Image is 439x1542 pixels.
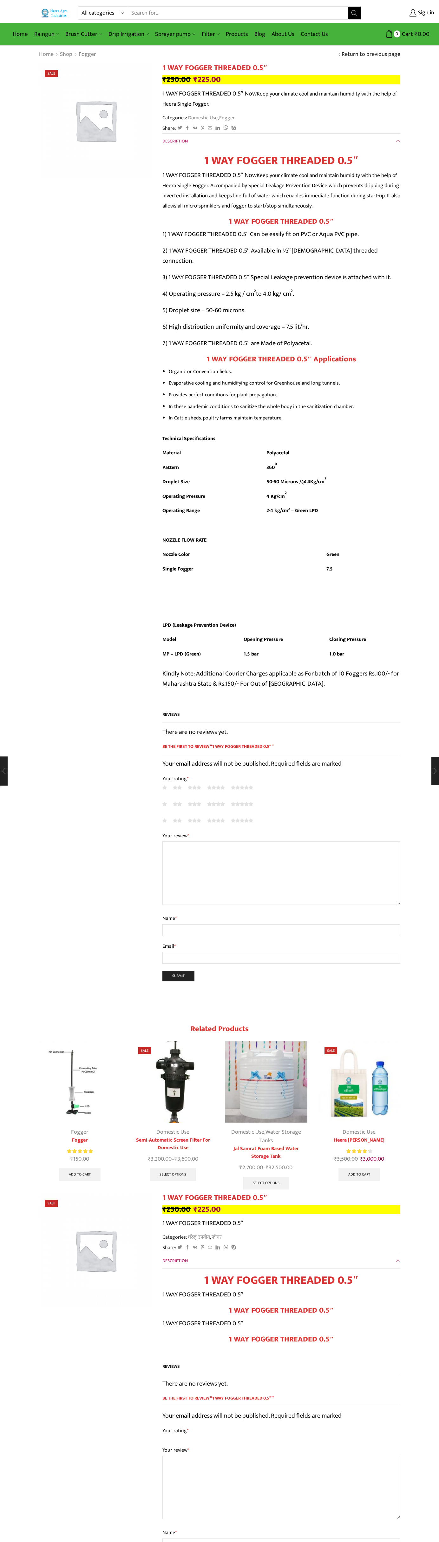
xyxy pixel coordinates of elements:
label: Name [162,914,400,923]
p: 1 WAY FOGGER THREADED 0.5″ [162,1218,400,1228]
a: Water Storage Tanks [259,1128,301,1146]
p: There are no reviews yet. [162,727,400,737]
a: About Us [268,27,298,42]
a: 0 Cart ₹0.00 [367,28,429,40]
span: 0 [394,30,400,37]
a: 2 of 5 stars [173,801,182,807]
img: Fogger [39,1041,121,1123]
div: 3 / 6 [221,1038,311,1193]
h1: 1 WAY FOGGER THREADED 0.5″ [162,1193,400,1203]
a: 1 of 5 stars [162,784,167,791]
strong: 2-4 kg/cm² – Green LPD [266,506,318,515]
a: Drip Irrigation [105,27,152,42]
span: Rated out of 5 [346,1148,369,1155]
p: 4) Operating pressure – 2.5 kg / cm to 4.0 kg/ cm . [162,289,400,299]
h2: Reviews [162,711,400,722]
strong: Technical Specifications [162,434,215,443]
bdi: 32,500.00 [266,1163,292,1172]
span: ₹ [415,29,418,39]
a: 3 of 5 stars [188,817,201,824]
p: 1 WAY FOGGER THREADED 0.5″ Now [162,89,400,109]
strong: MP – LPD (Green) [162,650,201,658]
bdi: 2,700.00 [239,1163,263,1172]
div: Rated 4.33 out of 5 [346,1148,372,1155]
a: Filter [199,27,223,42]
strong: Single Fogger [162,565,193,573]
a: Fogger [39,1137,121,1144]
input: Search for... [128,7,348,19]
strong: Operating Range [162,506,200,515]
a: Description [162,1253,400,1269]
span: Description [162,1257,188,1264]
div: 2 / 6 [128,1038,218,1185]
img: Placeholder [39,63,153,178]
h2: 1 WAY FOGGER THREADED 0.5″ [162,217,400,226]
strong: Closing Pressure [329,635,366,643]
h3: 1 WAY FOGGER THREADED 0.5″ [162,1335,400,1344]
li: Evaporative cooling and humidifying control for Greenhouse and long tunnels. [169,379,400,388]
span: Sale [138,1047,151,1054]
span: Description [162,137,188,145]
a: 2 of 5 stars [173,817,182,824]
bdi: 225.00 [193,1203,221,1216]
a: Shop [60,50,73,59]
a: Add to cart: “Fogger” [59,1168,101,1181]
bdi: 3,200.00 [148,1154,172,1164]
span: Be the first to review “1 WAY FOGGER THREADED 0.5″” [162,1395,400,1406]
a: Contact Us [298,27,331,42]
li: Provides perfect conditions for plant propagation. [169,390,400,399]
label: Email [162,942,400,951]
a: Select options for “Semi-Automatic Screen Filter For Domestic Use” [150,1168,196,1181]
a: 5 of 5 stars [231,784,253,791]
button: Search button [348,7,361,19]
a: 4 of 5 stars [207,784,225,791]
strong: Green [326,550,339,558]
sup: 2 [324,475,326,481]
span: Sign in [416,9,434,17]
h2: Reviews [162,1363,400,1374]
p: Kindly Note: Additional Courier Charges applicable as For batch of 10 Foggers Rs.100/- for Mahara... [162,669,400,689]
a: Blog [251,27,268,42]
strong: Pattern [162,463,179,471]
label: Your review [162,832,400,840]
h3: 1 WAY FOGGER THREADED 0.5″ Applications [162,355,400,364]
a: Semi-Automatic Screen Filter For Domestic Use [132,1137,214,1152]
p: 1) 1 WAY FOGGER THREADED 0.5″ Can be easily fit on PVC or Aqua PVC pipe. [162,229,400,239]
span: Sale [324,1047,337,1054]
strong: Model [162,635,176,643]
a: 1 of 5 stars [162,817,167,824]
a: Products [223,27,251,42]
span: ₹ [360,1154,363,1164]
bdi: 0.00 [415,29,429,39]
span: Cart [400,30,413,38]
strong: LPD (Leakage Prevention Device) [162,621,236,629]
a: Domestic Use [231,1128,264,1137]
span: Related products [191,1023,249,1035]
span: ₹ [174,1154,177,1164]
strong: 1.5 bar [244,650,259,658]
a: Domestic Use [156,1128,189,1137]
a: Home [10,27,31,42]
bdi: 250.00 [162,73,191,86]
li: In these pandemic conditions to sanitize the whole body in the sanitization chamber. [169,402,400,411]
p: 1 WAY FOGGER THREADED 0.5″ Now [162,170,400,211]
h1: 1 WAY FOGGER THREADED 0.5″ [162,154,400,168]
strong: Operating Pressure [162,492,205,500]
a: Fogger [78,50,96,59]
a: Domestic Use [343,1128,376,1137]
a: Raingun [31,27,62,42]
a: 3 of 5 stars [188,801,201,807]
strong: Material [162,449,181,457]
nav: Breadcrumb [39,50,96,59]
a: Fogger [71,1128,88,1137]
strong: Droplet Size [162,478,190,486]
span: Sale [45,1200,58,1207]
span: ₹ [162,73,167,86]
a: Add to cart: “Heera Vermi Nursery” [338,1168,380,1181]
span: ₹ [148,1154,151,1164]
h1: 1 WAY FOGGER THREADED 0.5″ [162,1274,400,1287]
bdi: 3,000.00 [360,1154,384,1164]
a: Jal Samrat Foam Based Water Storage Tank [225,1145,307,1161]
a: Select options for “Jal Samrat Foam Based Water Storage Tank” [243,1177,289,1189]
p: 7) 1 WAY FOGGER THREADED 0.5″ are Made of Polyacetal. [162,338,400,348]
